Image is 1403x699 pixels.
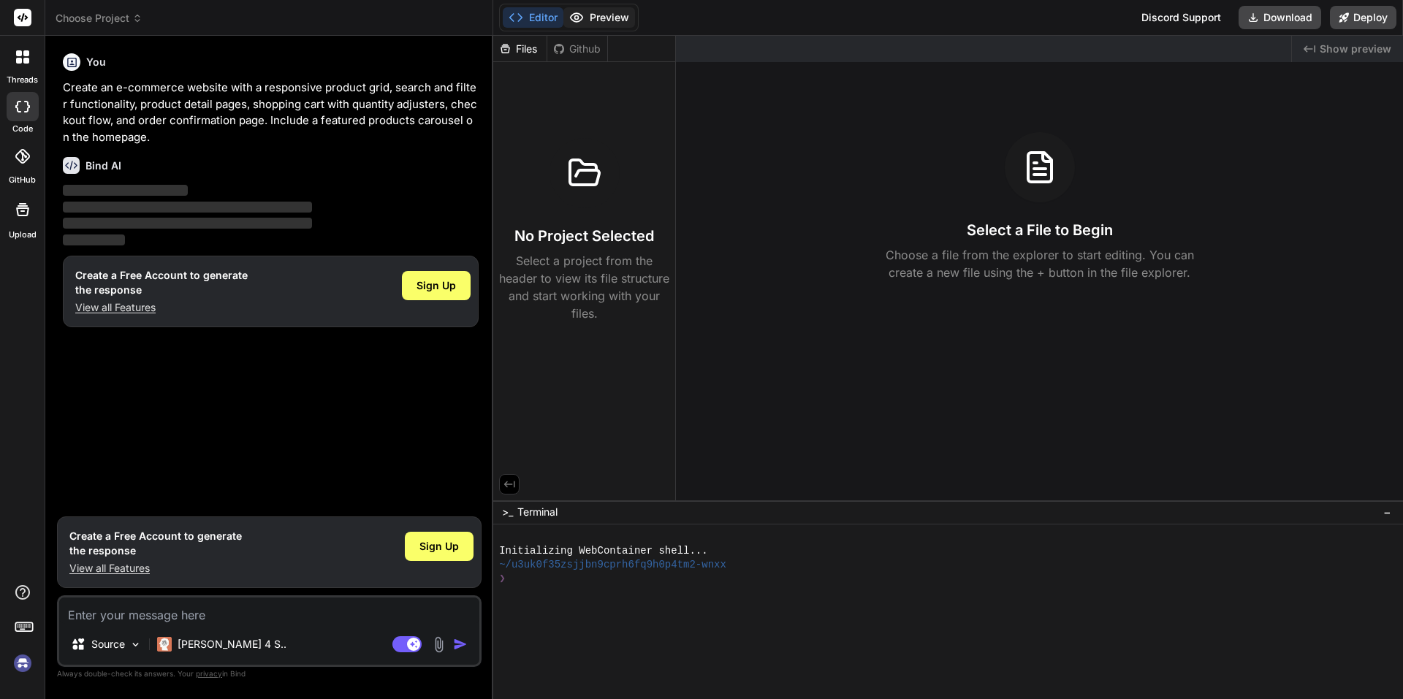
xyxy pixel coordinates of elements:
h3: No Project Selected [514,226,654,246]
span: privacy [196,669,222,678]
label: Upload [9,229,37,241]
label: code [12,123,33,135]
img: Claude 4 Sonnet [157,637,172,652]
p: View all Features [75,300,248,315]
label: GitHub [9,174,36,186]
button: Deploy [1330,6,1396,29]
p: Select a project from the header to view its file structure and start working with your files. [499,252,669,322]
p: Choose a file from the explorer to start editing. You can create a new file using the + button in... [876,246,1204,281]
button: Editor [503,7,563,28]
div: Discord Support [1133,6,1230,29]
span: Sign Up [417,278,456,293]
button: − [1380,500,1394,524]
h6: Bind AI [85,158,121,173]
div: Files [493,42,547,56]
span: Terminal [517,505,558,519]
p: Create an e-commerce website with a responsive product grid, search and filter functionality, pro... [63,80,479,145]
span: ‌ [63,202,312,213]
h1: Create a Free Account to generate the response [69,529,242,558]
div: Github [547,42,607,56]
button: Download [1239,6,1321,29]
h3: Select a File to Begin [967,220,1113,240]
h1: Create a Free Account to generate the response [75,268,248,297]
p: [PERSON_NAME] 4 S.. [178,637,286,652]
span: Show preview [1320,42,1391,56]
p: View all Features [69,561,242,576]
span: Initializing WebContainer shell... [499,544,708,558]
img: signin [10,651,35,676]
span: ‌ [63,234,125,245]
img: attachment [430,636,447,653]
img: icon [453,637,468,652]
button: Preview [563,7,635,28]
span: ~/u3uk0f35zsjjbn9cprh6fq9h0p4tm2-wnxx [499,558,726,572]
p: Always double-check its answers. Your in Bind [57,667,482,681]
span: ❯ [499,572,506,586]
span: ‌ [63,185,188,196]
h6: You [86,55,106,69]
img: Pick Models [129,638,142,651]
span: Choose Project [56,11,142,26]
span: ‌ [63,218,312,229]
span: Sign Up [419,539,459,554]
p: Source [91,637,125,652]
label: threads [7,74,38,86]
span: >_ [502,505,513,519]
span: − [1383,505,1391,519]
